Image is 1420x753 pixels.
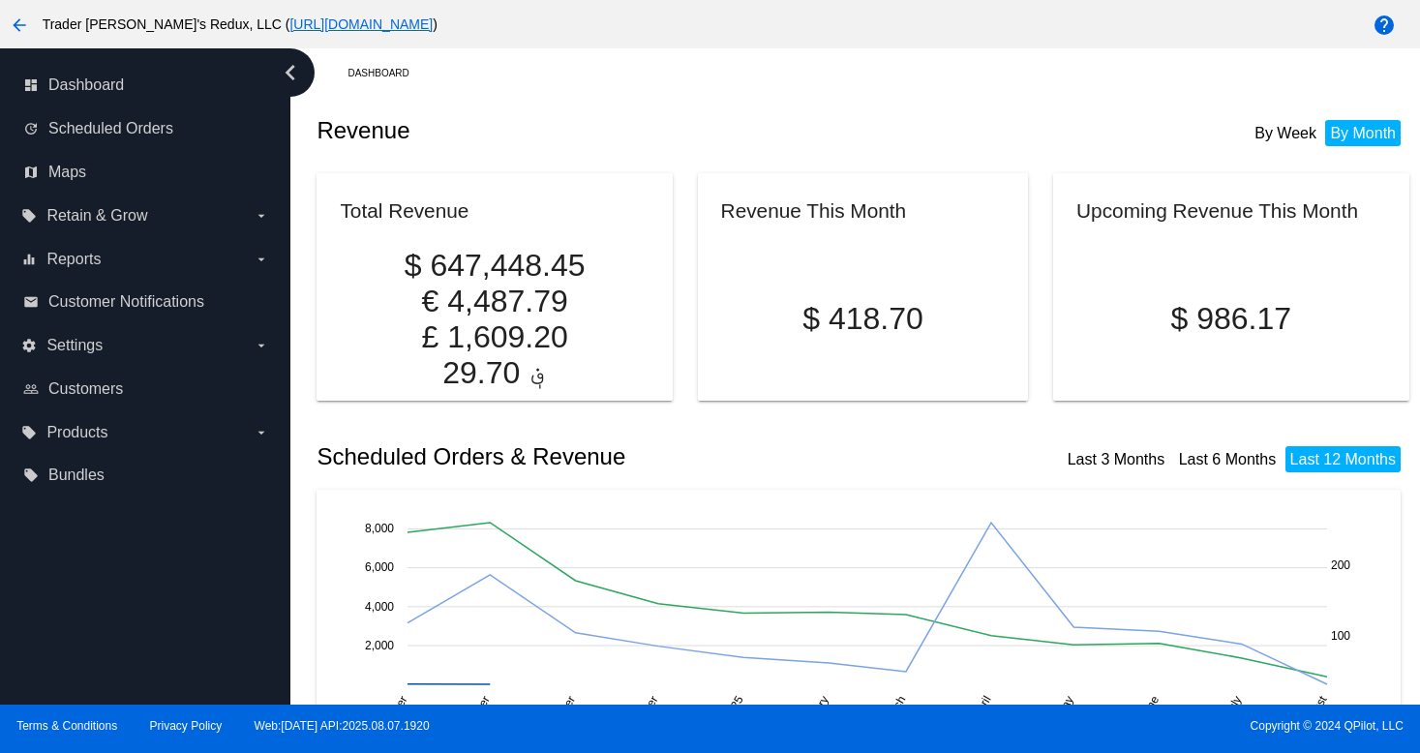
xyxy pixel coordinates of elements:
[1290,451,1396,467] a: Last 12 Months
[1179,451,1277,467] a: Last 6 Months
[727,719,1404,733] span: Copyright © 2024 QPilot, LLC
[150,719,223,733] a: Privacy Policy
[340,248,649,284] p: $ 647,448.45
[23,294,39,310] i: email
[48,76,124,94] span: Dashboard
[254,425,269,440] i: arrow_drop_down
[23,77,39,93] i: dashboard
[254,208,269,224] i: arrow_drop_down
[23,467,39,483] i: local_offer
[340,284,649,319] p: € 4,487.79
[365,639,394,652] text: 2,000
[23,286,269,317] a: email Customer Notifications
[347,58,426,88] a: Dashboard
[1331,629,1350,643] text: 100
[48,380,123,398] span: Customers
[1076,199,1358,222] h2: Upcoming Revenue This Month
[275,57,306,88] i: chevron_left
[23,374,269,405] a: people_outline Customers
[16,719,117,733] a: Terms & Conditions
[46,337,103,354] span: Settings
[21,252,37,267] i: equalizer
[48,164,86,181] span: Maps
[721,301,1006,337] p: $ 418.70
[23,70,269,101] a: dashboard Dashboard
[289,16,433,32] a: [URL][DOMAIN_NAME]
[21,338,37,353] i: settings
[365,560,394,574] text: 6,000
[46,251,101,268] span: Reports
[340,355,649,391] p: ؋ 29.70
[722,693,747,722] text: 2025
[46,207,147,225] span: Retain & Grow
[21,208,37,224] i: local_offer
[23,381,39,397] i: people_outline
[365,522,394,535] text: 8,000
[1076,301,1385,337] p: $ 986.17
[23,460,269,491] a: local_offer Bundles
[254,338,269,353] i: arrow_drop_down
[23,113,269,144] a: update Scheduled Orders
[48,293,204,311] span: Customer Notifications
[254,252,269,267] i: arrow_drop_down
[46,424,107,441] span: Products
[721,199,907,222] h2: Revenue This Month
[23,165,39,180] i: map
[340,319,649,355] p: £ 1,609.20
[255,719,430,733] a: Web:[DATE] API:2025.08.07.1920
[1068,451,1165,467] a: Last 3 Months
[23,121,39,136] i: update
[1373,14,1396,37] mat-icon: help
[8,14,31,37] mat-icon: arrow_back
[43,16,438,32] span: Trader [PERSON_NAME]'s Redux, LLC ( )
[48,120,173,137] span: Scheduled Orders
[48,467,105,484] span: Bundles
[1331,558,1350,572] text: 200
[21,425,37,440] i: local_offer
[23,157,269,188] a: map Maps
[1325,120,1401,146] li: By Month
[317,443,862,470] h2: Scheduled Orders & Revenue
[317,117,862,144] h2: Revenue
[365,599,394,613] text: 4,000
[340,199,468,222] h2: Total Revenue
[1250,120,1321,146] li: By Week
